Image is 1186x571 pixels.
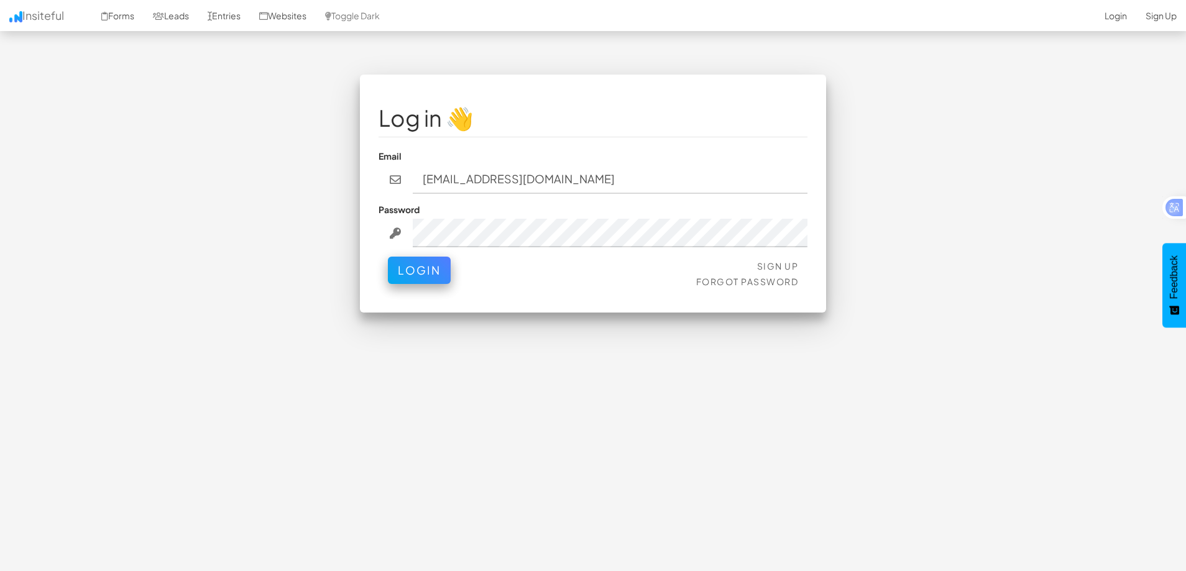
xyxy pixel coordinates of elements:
a: Sign Up [757,260,799,272]
button: Login [388,257,451,284]
img: icon.png [9,11,22,22]
label: Email [379,150,402,162]
a: Forgot Password [696,276,799,287]
h1: Log in 👋 [379,106,807,130]
span: Feedback [1169,255,1180,299]
input: john@doe.com [413,165,808,194]
button: Feedback - Show survey [1162,243,1186,327]
label: Password [379,203,420,216]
